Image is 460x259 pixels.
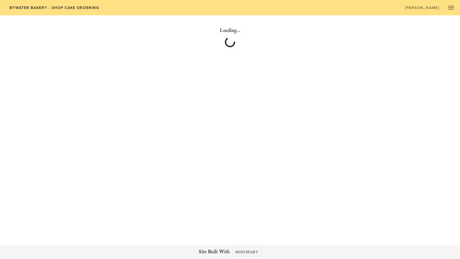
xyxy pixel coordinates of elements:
h4: Loading... [52,27,408,34]
span: Site Built With [199,248,230,256]
span: [PERSON_NAME] [405,5,440,10]
span: Minimart [235,250,258,255]
a: Bywater Bakery - Shop Cake Ordering [5,3,103,12]
a: [PERSON_NAME] [401,3,443,12]
span: Bywater Bakery - Shop Cake Ordering [9,5,99,10]
a: Minimart [232,248,261,256]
